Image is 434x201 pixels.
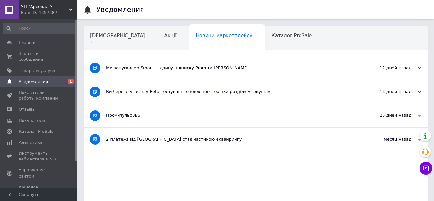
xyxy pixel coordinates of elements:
div: месяц назад [357,136,421,142]
div: 13 дней назад [357,89,421,95]
div: 2 платежі від [GEOGRAPHIC_DATA] стає частиною еквайрингу [106,136,357,142]
div: Ваш ID: 1357387 [21,10,77,15]
span: Каталог ProSale [19,129,53,134]
span: 1 [90,40,145,45]
div: Ви берете участь у Beta-тестуванні оновленої сторінки розділу «Покупці» [106,89,357,95]
span: Покупатели [19,118,45,123]
span: 1 [68,79,74,84]
h1: Уведомления [97,6,144,14]
span: Каталог ProSale [272,33,312,39]
div: 25 дней назад [357,113,421,118]
span: ЧП "Арсенал-У" [21,4,69,10]
input: Поиск [3,23,76,34]
span: Товары и услуги [19,68,55,74]
span: Показатели работы компании [19,90,60,101]
span: Отзывы [19,106,36,112]
span: Уведомления [19,79,48,85]
button: Чат с покупателем [420,162,432,175]
span: Главная [19,40,37,46]
span: Акції [164,33,177,39]
span: Управление сайтом [19,167,60,179]
span: Новини маркетплейсу [196,33,252,39]
span: Заказы и сообщения [19,51,60,62]
span: Кошелек компании [19,184,60,196]
div: Ми запускаємо Smart — єдину підписку Prom та [PERSON_NAME] [106,65,357,71]
span: Аналитика [19,140,42,145]
span: Инструменты вебмастера и SEO [19,151,60,162]
div: Пром-пульс №6 [106,113,357,118]
span: [DEMOGRAPHIC_DATA] [90,33,145,39]
div: 12 дней назад [357,65,421,71]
